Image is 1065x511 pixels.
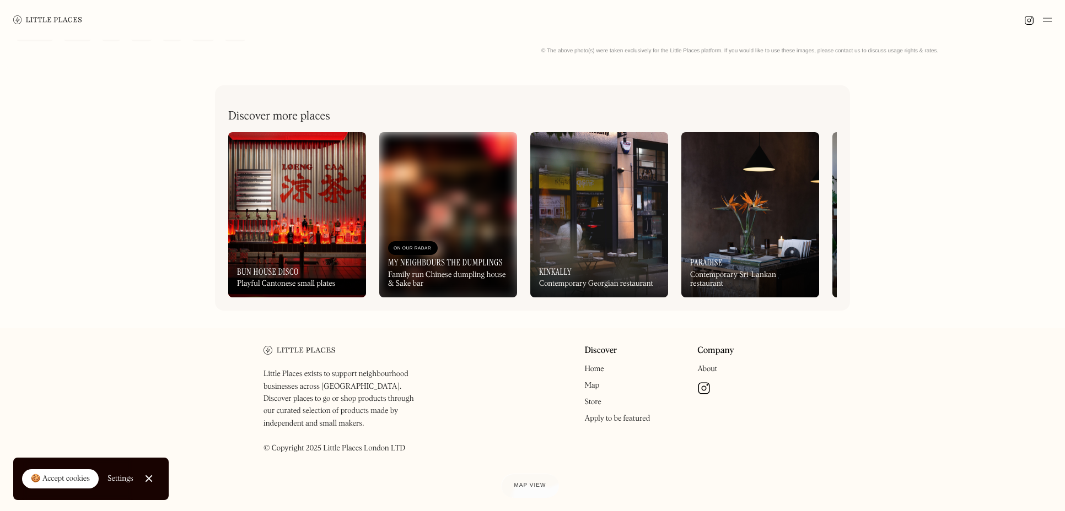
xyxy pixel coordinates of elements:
[584,382,599,389] a: Map
[539,267,572,277] h3: Kinkally
[237,267,299,277] h3: Bun House Disco
[697,365,717,373] a: About
[541,47,1052,55] div: © The above photo(s) were taken exclusively for the Little Places platform. If you would like to ...
[31,474,90,485] div: 🍪 Accept cookies
[697,346,734,356] a: Company
[107,466,133,491] a: Settings
[539,279,653,289] div: Contemporary Georgian restaurant
[514,482,546,488] span: Map view
[584,346,617,356] a: Discover
[584,415,650,422] a: Apply to be featured
[690,270,810,289] div: Contemporary Sri-Lankan restaurant
[394,243,432,254] div: On Our Radar
[690,257,723,268] h3: Paradise
[237,279,336,289] div: Playful Cantonese small plates
[584,365,604,373] a: Home
[107,475,133,482] div: Settings
[584,398,601,406] a: Store
[501,474,560,498] a: Map view
[681,132,819,297] a: ParadiseContemporary Sri-Lankan restaurant
[832,132,970,297] a: Batch BabySpecialty coffee in [GEOGRAPHIC_DATA]
[388,270,508,289] div: Family run Chinese dumpling house & Sake bar
[388,257,503,268] h3: My Neighbours the Dumplings
[379,132,517,297] a: On Our RadarMy Neighbours the DumplingsFamily run Chinese dumpling house & Sake bar
[530,132,668,297] a: KinkallyContemporary Georgian restaurant
[228,132,366,297] a: Bun House DiscoPlayful Cantonese small plates
[22,469,99,489] a: 🍪 Accept cookies
[138,467,160,490] a: Close Cookie Popup
[263,368,425,454] p: Little Places exists to support neighbourhood businesses across [GEOGRAPHIC_DATA]. Discover place...
[228,110,330,123] h2: Discover more places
